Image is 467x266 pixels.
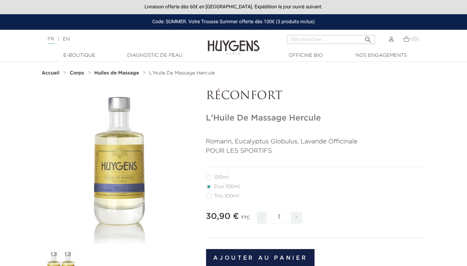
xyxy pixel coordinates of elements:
[48,37,54,44] a: FR
[149,70,215,76] a: L'Huile De Massage Hercule
[42,71,60,76] strong: Accueil
[287,35,375,44] input: Rechercher
[42,70,61,76] a: Accueil
[63,37,69,42] a: EN
[206,212,239,221] span: 30,90 €
[45,52,114,59] a: E-Boutique
[206,137,426,147] p: Romarin, Eucalyptus Globulus, Lavande Officinale
[44,35,189,43] div: |
[347,52,416,59] a: Nos engagements
[149,71,215,76] span: L'Huile De Massage Hercule
[206,184,248,189] label: Duo 100ml
[241,210,250,229] div: TTC
[411,37,419,42] span: (0)
[206,175,237,180] label: 100ml
[208,29,260,56] img: Huygens
[364,34,372,42] i: 
[206,193,247,199] label: Trio 100ml
[206,113,426,123] h1: L'Huile De Massage Hercule
[257,212,267,224] span: -
[206,147,426,156] p: POUR LES SPORTIFS
[271,52,340,59] a: Officine Bio
[94,70,141,76] a: Huiles de Massage
[70,71,84,76] strong: Corps
[70,70,86,76] a: Corps
[206,90,426,103] p: RÉCONFORT
[362,33,374,42] button: 
[94,71,139,76] strong: Huiles de Massage
[120,52,189,59] a: Diagnostic de peau
[291,212,302,224] span: +
[269,211,289,223] input: Quantité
